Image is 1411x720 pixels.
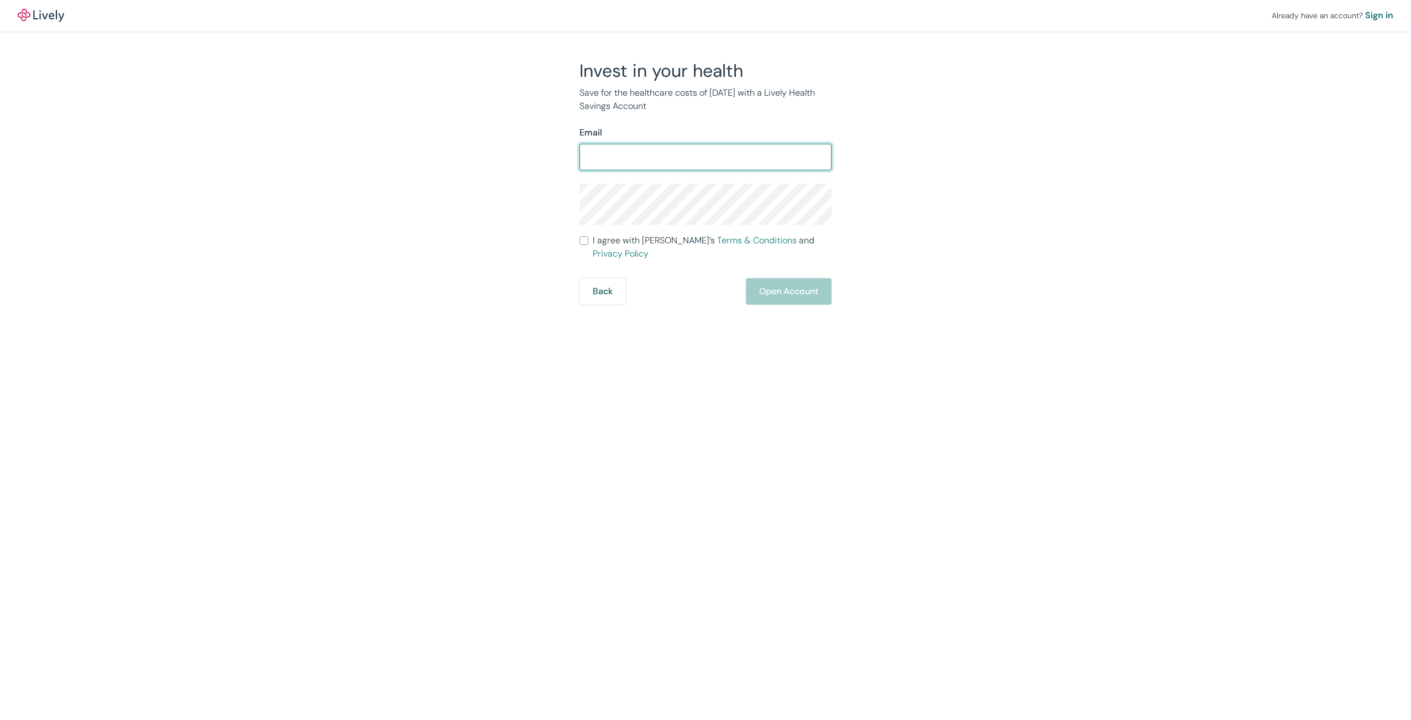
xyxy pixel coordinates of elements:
button: Back [579,278,626,305]
div: Already have an account? [1272,9,1393,22]
a: Terms & Conditions [717,234,797,246]
label: Email [579,126,602,139]
img: Lively [18,9,64,22]
a: LivelyLively [18,9,64,22]
span: I agree with [PERSON_NAME]’s and [593,234,832,260]
a: Privacy Policy [593,248,649,259]
a: Sign in [1365,9,1393,22]
h2: Invest in your health [579,60,832,82]
p: Save for the healthcare costs of [DATE] with a Lively Health Savings Account [579,86,832,113]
